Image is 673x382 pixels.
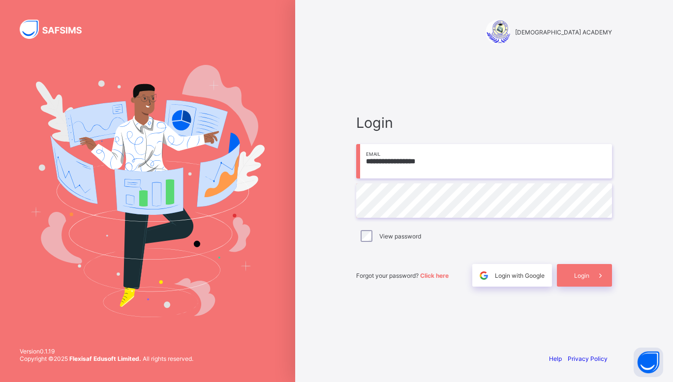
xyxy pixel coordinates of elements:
[20,355,193,362] span: Copyright © 2025 All rights reserved.
[420,272,449,279] a: Click here
[356,114,612,131] span: Login
[31,65,265,317] img: Hero Image
[549,355,562,362] a: Help
[515,29,612,36] span: [DEMOGRAPHIC_DATA] ACADEMY
[356,272,449,279] span: Forgot your password?
[634,348,663,377] button: Open asap
[20,20,93,39] img: SAFSIMS Logo
[574,272,589,279] span: Login
[478,270,489,281] img: google.396cfc9801f0270233282035f929180a.svg
[568,355,608,362] a: Privacy Policy
[379,233,421,240] label: View password
[69,355,141,362] strong: Flexisaf Edusoft Limited.
[20,348,193,355] span: Version 0.1.19
[495,272,545,279] span: Login with Google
